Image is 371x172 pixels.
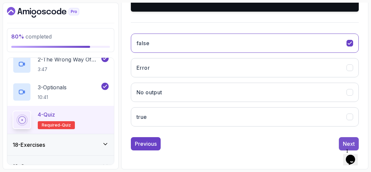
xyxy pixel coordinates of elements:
p: 4 - Quiz [38,111,55,119]
button: false [131,34,359,53]
iframe: chat widget [343,145,364,165]
div: Next [343,140,355,148]
a: Dashboard [7,7,94,18]
span: completed [11,33,52,40]
p: 3 - Optionals [38,83,67,91]
h3: false [136,39,149,47]
button: 18-Exercises [7,134,114,155]
h3: Error [136,64,150,72]
div: Previous [135,140,157,148]
h3: 18 - Exercises [13,141,45,149]
h3: true [136,113,147,121]
button: 4-QuizRequired-quiz [13,111,109,129]
p: 2 - The Wrong Way Of Dealing With Null [38,55,100,63]
p: 3:47 [38,66,100,73]
button: Next [339,137,359,150]
button: No output [131,83,359,102]
button: 3-Optionals10:41 [13,83,109,101]
p: 10:41 [38,94,67,101]
h3: 19 - Outro [13,162,35,170]
button: Error [131,58,359,77]
span: 80 % [11,33,24,40]
button: 2-The Wrong Way Of Dealing With Null3:47 [13,55,109,73]
span: quiz [62,123,71,128]
button: Previous [131,137,161,150]
span: Required- [42,123,62,128]
h3: No output [136,88,162,96]
button: true [131,107,359,127]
